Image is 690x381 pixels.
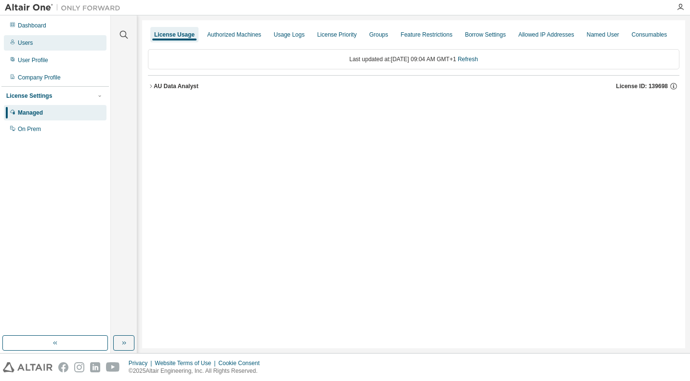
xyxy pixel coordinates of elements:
img: facebook.svg [58,362,68,372]
img: linkedin.svg [90,362,100,372]
div: Users [18,39,33,47]
img: instagram.svg [74,362,84,372]
div: Consumables [632,31,667,39]
div: Last updated at: [DATE] 09:04 AM GMT+1 [148,49,679,69]
div: License Settings [6,92,52,100]
div: Usage Logs [274,31,305,39]
button: AU Data AnalystLicense ID: 139698 [148,76,679,97]
div: Feature Restrictions [401,31,452,39]
img: Altair One [5,3,125,13]
div: License Priority [317,31,357,39]
div: Website Terms of Use [155,359,218,367]
div: Groups [369,31,388,39]
div: Company Profile [18,74,61,81]
a: Refresh [458,56,478,63]
div: AU Data Analyst [154,82,199,90]
p: © 2025 Altair Engineering, Inc. All Rights Reserved. [129,367,265,375]
div: Borrow Settings [465,31,506,39]
div: Dashboard [18,22,46,29]
div: User Profile [18,56,48,64]
img: altair_logo.svg [3,362,53,372]
div: Allowed IP Addresses [518,31,574,39]
img: youtube.svg [106,362,120,372]
div: Managed [18,109,43,117]
div: Cookie Consent [218,359,265,367]
span: License ID: 139698 [616,82,668,90]
div: On Prem [18,125,41,133]
div: License Usage [154,31,195,39]
div: Privacy [129,359,155,367]
div: Authorized Machines [207,31,261,39]
div: Named User [586,31,619,39]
